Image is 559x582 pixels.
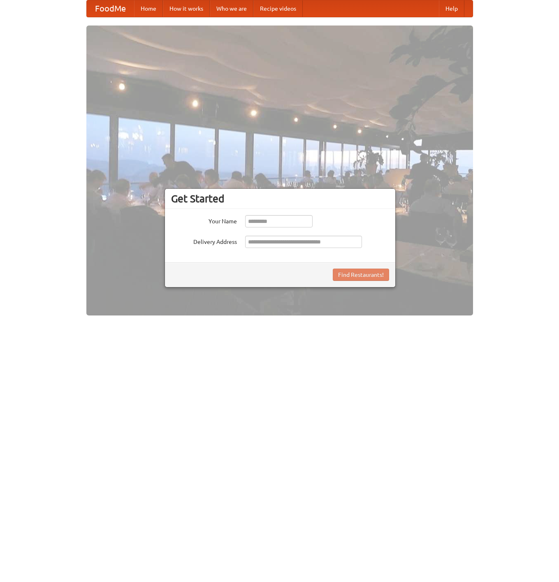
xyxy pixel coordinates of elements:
[134,0,163,17] a: Home
[87,0,134,17] a: FoodMe
[210,0,253,17] a: Who we are
[333,269,389,281] button: Find Restaurants!
[171,192,389,205] h3: Get Started
[163,0,210,17] a: How it works
[171,236,237,246] label: Delivery Address
[171,215,237,225] label: Your Name
[253,0,303,17] a: Recipe videos
[439,0,464,17] a: Help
